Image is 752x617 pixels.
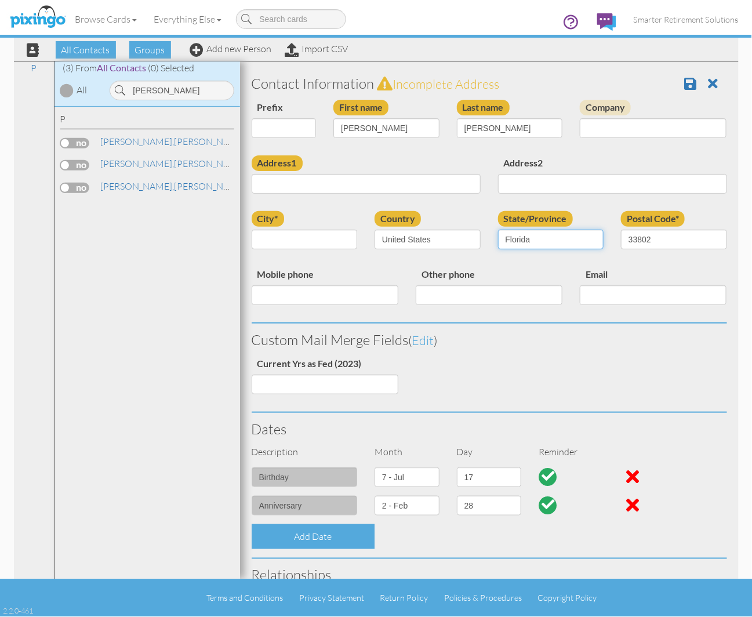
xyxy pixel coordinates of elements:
div: Day [448,445,531,459]
div: 2.2.0-461 [3,606,33,616]
h3: Relationships [252,568,727,583]
label: Last name [457,100,510,115]
label: State/Province [498,211,573,227]
a: Terms and Conditions [206,593,283,603]
h3: Custom Mail Merge Fields [252,332,727,347]
label: Mobile phone [252,267,320,282]
div: Add Date [252,524,375,549]
label: Address1 [252,155,303,171]
a: P [25,61,42,75]
a: Everything Else [146,5,230,34]
label: Prefix [252,100,289,115]
a: Smarter Retirement Solutions [625,5,747,34]
span: [PERSON_NAME], [101,180,175,192]
h3: Dates [252,422,727,437]
div: Description [243,445,366,459]
h3: Contact Information [252,76,727,91]
a: Copyright Policy [538,593,597,603]
span: ( ) [409,332,438,348]
a: [PERSON_NAME] [100,157,248,170]
a: [PERSON_NAME] [100,135,248,148]
div: (3) From [55,61,240,75]
img: pixingo logo [7,3,68,32]
a: Add new Person [190,43,272,55]
label: Other phone [416,267,481,282]
span: Smarter Retirement Solutions [634,14,739,24]
a: Browse Cards [67,5,146,34]
span: [PERSON_NAME], [101,158,175,169]
span: [PERSON_NAME], [101,136,175,147]
label: Email [580,267,613,282]
a: Return Policy [380,593,428,603]
label: Address2 [498,155,549,171]
span: (0) Selected [148,62,195,74]
span: All Contacts [56,41,116,59]
iframe: Chat [751,616,752,617]
div: Reminder [530,445,612,459]
label: Postal Code* [621,211,685,227]
label: First name [333,100,388,115]
span: edit [412,332,434,348]
label: Country [375,211,421,227]
span: All Contacts [97,62,147,73]
span: Groups [129,41,171,59]
label: Company [580,100,631,115]
span: Incomplete address [393,76,500,92]
a: [PERSON_NAME] [100,179,248,193]
a: Import CSV [285,43,348,55]
a: Policies & Procedures [444,593,522,603]
label: city* [252,211,284,227]
label: Current Yrs as Fed (2023) [252,356,368,372]
div: All [77,84,88,97]
input: Search cards [236,9,346,29]
div: P [60,112,234,129]
div: Month [366,445,448,459]
img: comments.svg [597,13,616,31]
a: Privacy Statement [299,593,364,603]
